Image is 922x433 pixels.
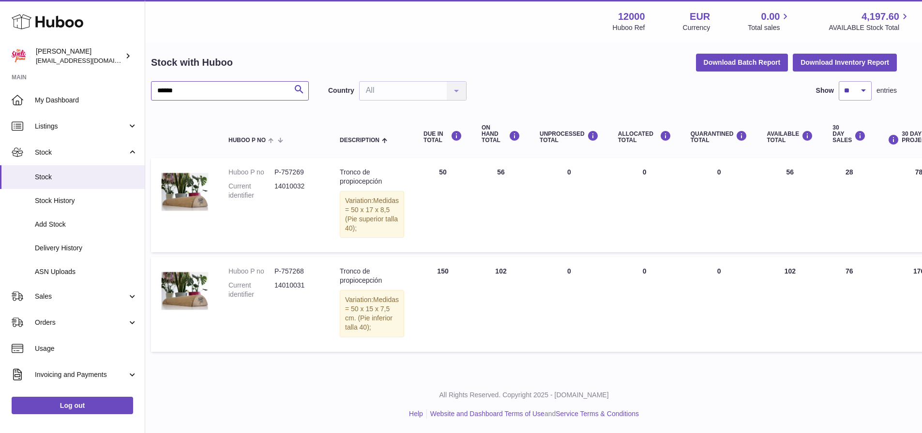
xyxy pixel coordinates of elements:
div: 30 DAY SALES [832,125,866,144]
strong: EUR [690,10,710,23]
span: Medidas = 50 x 17 x 8,5 (Pie superior talla 40); [345,197,399,232]
span: Medidas = 50 x 15 x 7,5 cm. (Pie inferior talla 40); [345,296,399,331]
span: My Dashboard [35,96,137,105]
span: entries [877,86,897,95]
strong: 12000 [618,10,645,23]
span: Stock History [35,196,137,205]
dt: Huboo P no [228,267,274,276]
span: Description [340,137,379,144]
div: Tronco de propiocepción [340,168,404,186]
div: Tronco de propiocepción [340,267,404,285]
dd: 14010031 [274,281,320,299]
div: Huboo Ref [613,23,645,32]
td: 0 [530,158,608,252]
span: 4,197.60 [862,10,899,23]
div: ALLOCATED Total [618,130,671,144]
dt: Current identifier [228,281,274,299]
button: Download Inventory Report [793,54,897,71]
span: Invoicing and Payments [35,370,127,379]
li: and [427,409,639,419]
span: Total sales [748,23,791,32]
a: Service Terms & Conditions [556,410,639,418]
div: AVAILABLE Total [767,130,813,144]
dd: 14010032 [274,182,320,200]
a: 4,197.60 AVAILABLE Stock Total [829,10,910,32]
a: Help [409,410,423,418]
img: product image [161,267,209,315]
span: Delivery History [35,244,137,253]
div: Variation: [340,191,404,238]
span: Orders [35,318,127,327]
td: 0 [608,158,681,252]
span: [EMAIL_ADDRESS][DOMAIN_NAME] [36,57,142,64]
span: Huboo P no [228,137,266,144]
span: 0 [717,168,721,176]
div: DUE IN TOTAL [423,130,462,144]
label: Show [816,86,834,95]
p: All Rights Reserved. Copyright 2025 - [DOMAIN_NAME] [143,390,905,400]
span: 0 [717,267,721,275]
div: [PERSON_NAME] [36,47,123,65]
div: QUARANTINED Total [691,130,748,144]
div: Variation: [340,290,404,337]
span: Listings [35,122,127,131]
span: Sales [35,292,127,301]
td: 56 [757,158,823,252]
img: internalAdmin-12000@internal.huboo.com [12,49,26,63]
a: 0.00 Total sales [748,10,791,32]
td: 56 [472,158,530,252]
td: 76 [823,257,876,351]
span: AVAILABLE Stock Total [829,23,910,32]
span: ASN Uploads [35,267,137,276]
td: 50 [414,158,472,252]
button: Download Batch Report [696,54,788,71]
span: Stock [35,148,127,157]
span: Add Stock [35,220,137,229]
dd: P-757269 [274,168,320,177]
dt: Huboo P no [228,168,274,177]
dd: P-757268 [274,267,320,276]
a: Log out [12,397,133,414]
td: 102 [472,257,530,351]
div: Currency [683,23,710,32]
span: Usage [35,344,137,353]
div: UNPROCESSED Total [540,130,599,144]
dt: Current identifier [228,182,274,200]
label: Country [328,86,354,95]
td: 150 [414,257,472,351]
a: Website and Dashboard Terms of Use [430,410,544,418]
td: 0 [608,257,681,351]
span: Stock [35,173,137,182]
h2: Stock with Huboo [151,56,233,69]
td: 0 [530,257,608,351]
div: ON HAND Total [482,125,520,144]
span: 0.00 [761,10,780,23]
img: product image [161,168,209,216]
td: 102 [757,257,823,351]
td: 28 [823,158,876,252]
